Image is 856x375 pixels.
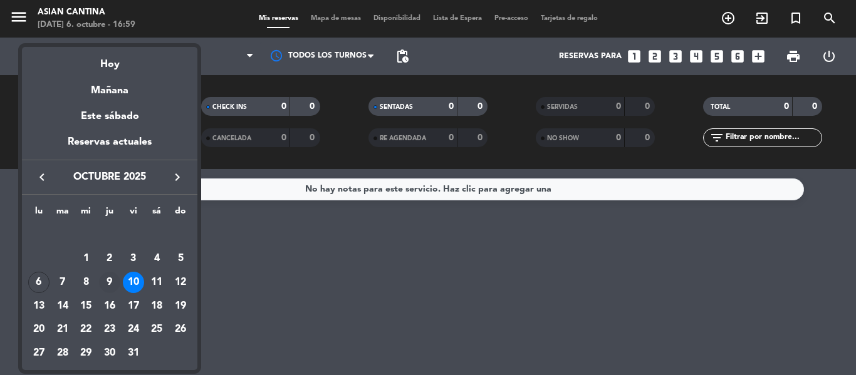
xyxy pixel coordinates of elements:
[27,341,51,365] td: 27 de octubre de 2025
[99,342,120,364] div: 30
[123,319,144,341] div: 24
[122,247,145,271] td: 3 de octubre de 2025
[123,342,144,364] div: 31
[74,204,98,223] th: miércoles
[169,318,192,342] td: 26 de octubre de 2025
[169,270,192,294] td: 12 de octubre de 2025
[170,272,191,293] div: 12
[74,341,98,365] td: 29 de octubre de 2025
[51,270,75,294] td: 7 de octubre de 2025
[169,204,192,223] th: domingo
[122,318,145,342] td: 24 de octubre de 2025
[145,247,169,271] td: 4 de octubre de 2025
[122,204,145,223] th: viernes
[123,248,144,269] div: 3
[28,319,50,341] div: 20
[22,134,197,160] div: Reservas actuales
[74,270,98,294] td: 8 de octubre de 2025
[27,204,51,223] th: lunes
[27,270,51,294] td: 6 de octubre de 2025
[145,318,169,342] td: 25 de octubre de 2025
[170,248,191,269] div: 5
[169,247,192,271] td: 5 de octubre de 2025
[27,294,51,318] td: 13 de octubre de 2025
[74,318,98,342] td: 22 de octubre de 2025
[34,170,50,185] i: keyboard_arrow_left
[122,270,145,294] td: 10 de octubre de 2025
[74,247,98,271] td: 1 de octubre de 2025
[122,341,145,365] td: 31 de octubre de 2025
[52,272,73,293] div: 7
[31,169,53,185] button: keyboard_arrow_left
[28,295,50,317] div: 13
[98,247,122,271] td: 2 de octubre de 2025
[170,319,191,341] div: 26
[52,295,73,317] div: 14
[146,248,167,269] div: 4
[75,342,97,364] div: 29
[145,270,169,294] td: 11 de octubre de 2025
[51,341,75,365] td: 28 de octubre de 2025
[146,295,167,317] div: 18
[75,295,97,317] div: 15
[99,295,120,317] div: 16
[98,341,122,365] td: 30 de octubre de 2025
[22,99,197,134] div: Este sábado
[51,204,75,223] th: martes
[99,248,120,269] div: 2
[170,170,185,185] i: keyboard_arrow_right
[169,294,192,318] td: 19 de octubre de 2025
[98,270,122,294] td: 9 de octubre de 2025
[99,272,120,293] div: 9
[27,223,192,247] td: OCT.
[122,294,145,318] td: 17 de octubre de 2025
[170,295,191,317] div: 19
[22,47,197,73] div: Hoy
[98,294,122,318] td: 16 de octubre de 2025
[99,319,120,341] div: 23
[74,294,98,318] td: 15 de octubre de 2025
[22,73,197,99] div: Mañana
[75,319,97,341] div: 22
[145,294,169,318] td: 18 de octubre de 2025
[145,204,169,223] th: sábado
[75,272,97,293] div: 8
[146,319,167,341] div: 25
[51,294,75,318] td: 14 de octubre de 2025
[98,318,122,342] td: 23 de octubre de 2025
[51,318,75,342] td: 21 de octubre de 2025
[52,342,73,364] div: 28
[98,204,122,223] th: jueves
[52,319,73,341] div: 21
[27,318,51,342] td: 20 de octubre de 2025
[166,169,189,185] button: keyboard_arrow_right
[28,272,50,293] div: 6
[53,169,166,185] span: octubre 2025
[28,342,50,364] div: 27
[75,248,97,269] div: 1
[123,272,144,293] div: 10
[123,295,144,317] div: 17
[146,272,167,293] div: 11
